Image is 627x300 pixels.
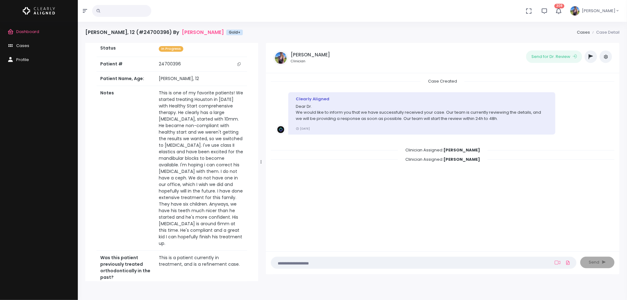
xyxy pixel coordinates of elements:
span: Case Created [421,76,464,86]
span: Profile [16,57,29,63]
p: Dear Dr. We would like to inform you that we have successfully received your case. Our team is cu... [296,103,548,122]
span: 308 [554,4,564,8]
small: Clinician [291,59,330,64]
span: In Progress [159,46,183,52]
a: [PERSON_NAME] [182,29,224,35]
h5: [PERSON_NAME] [291,52,330,58]
li: Case Detail [590,29,620,36]
h4: [PERSON_NAME], 12 (#24700396) By [85,29,243,35]
a: Cases [577,29,590,35]
span: Clinician Assigned: [398,155,488,164]
span: [PERSON_NAME] [582,8,615,14]
img: Logo Horizontal [23,4,55,17]
img: Header Avatar [569,5,581,17]
span: Dashboard [16,29,39,35]
a: Add Loom Video [554,260,562,265]
th: Notes [97,86,155,251]
a: Add Files [564,257,572,268]
span: Cases [16,43,29,49]
span: Gold+ [226,30,243,35]
th: Patient Name, Age: [97,72,155,86]
td: [PERSON_NAME], 12 [155,72,247,86]
td: This is one of my favorite patients! We started treating Houston in [DATE] with Healthy Start com... [155,86,247,251]
div: scrollable content [85,43,258,281]
th: Was this patient previously treated orthodontically in the past? [97,251,155,285]
small: [DATE] [296,126,310,131]
div: Clearly Aligned [296,96,548,102]
span: Clinician Assigned: [398,145,488,155]
th: Status [97,41,155,57]
th: Patient # [97,57,155,72]
button: Send for Dr. Review [526,50,582,63]
td: 24700396 [155,57,247,71]
b: [PERSON_NAME] [443,147,480,153]
b: [PERSON_NAME] [443,156,480,162]
td: This is a patient currently in treatment, and is a refinement case. [155,251,247,285]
